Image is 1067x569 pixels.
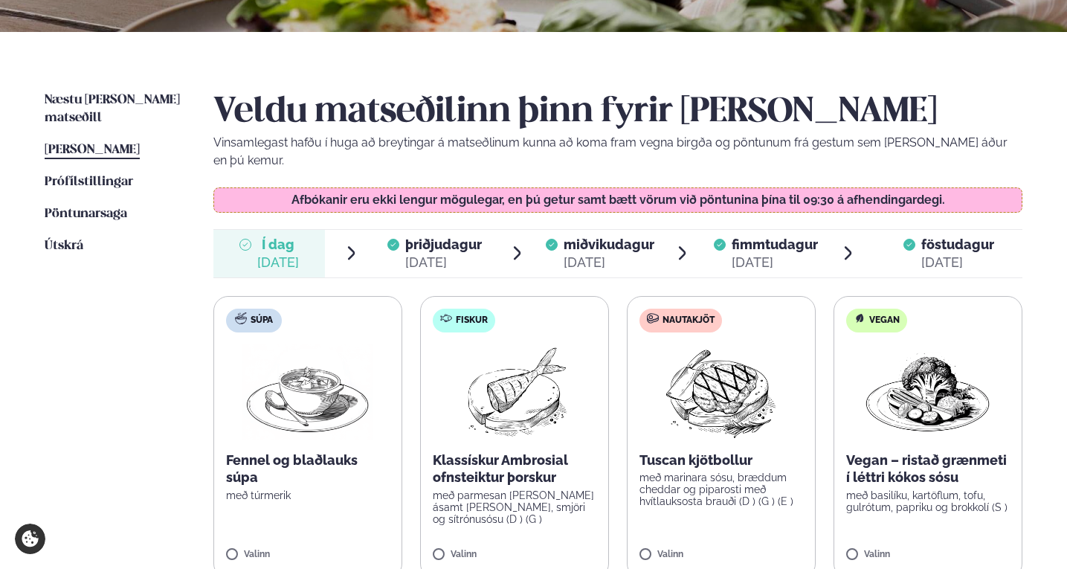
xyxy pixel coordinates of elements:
p: Tuscan kjötbollur [639,451,803,469]
span: miðvikudagur [564,237,654,252]
a: Útskrá [45,237,83,255]
a: Prófílstillingar [45,173,133,191]
span: [PERSON_NAME] [45,144,140,156]
img: Vegan.png [863,344,993,440]
p: með marinara sósu, bræddum cheddar og piparosti með hvítlauksosta brauði (D ) (G ) (E ) [639,472,803,507]
span: Prófílstillingar [45,176,133,188]
p: Vegan – ristað grænmeti í léttri kókos sósu [846,451,1010,487]
span: Súpa [251,315,273,327]
p: með basilíku, kartöflum, tofu, gulrótum, papriku og brokkolí (S ) [846,489,1010,513]
span: föstudagur [921,237,994,252]
h2: Veldu matseðilinn þinn fyrir [PERSON_NAME] [213,91,1023,133]
span: Í dag [257,236,299,254]
span: Vegan [869,315,900,327]
span: fimmtudagur [732,237,818,252]
p: Afbókanir eru ekki lengur mögulegar, en þú getur samt bætt vörum við pöntunina þína til 09:30 á a... [228,194,1007,206]
p: Klassískur Ambrosial ofnsteiktur þorskur [433,451,596,487]
p: með túrmerik [226,489,390,501]
div: [DATE] [564,254,654,271]
p: Vinsamlegast hafðu í huga að breytingar á matseðlinum kunna að koma fram vegna birgða og pöntunum... [213,134,1023,170]
p: Fennel og blaðlauks súpa [226,451,390,487]
span: þriðjudagur [405,237,482,252]
span: Nautakjöt [663,315,715,327]
a: Næstu [PERSON_NAME] matseðill [45,91,184,127]
img: fish.svg [440,312,452,324]
div: [DATE] [257,254,299,271]
img: Vegan.svg [854,312,865,324]
img: Beef-Meat.png [655,344,787,440]
img: beef.svg [647,312,659,324]
span: Pöntunarsaga [45,208,127,220]
span: Næstu [PERSON_NAME] matseðill [45,94,180,124]
span: Fiskur [456,315,488,327]
img: soup.svg [235,312,247,324]
div: [DATE] [732,254,818,271]
img: Soup.png [242,344,373,440]
a: Cookie settings [15,524,45,554]
img: Fish.png [448,344,580,440]
a: Pöntunarsaga [45,205,127,223]
div: [DATE] [921,254,994,271]
p: með parmesan [PERSON_NAME] ásamt [PERSON_NAME], smjöri og sítrónusósu (D ) (G ) [433,489,596,525]
div: [DATE] [405,254,482,271]
span: Útskrá [45,240,83,252]
a: [PERSON_NAME] [45,141,140,159]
